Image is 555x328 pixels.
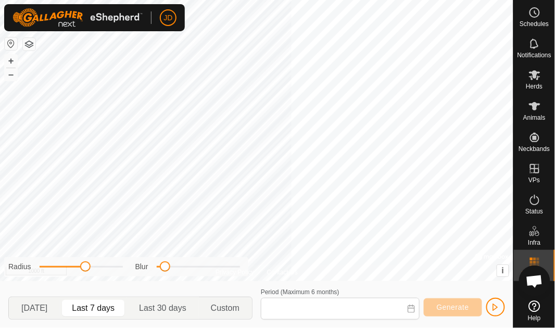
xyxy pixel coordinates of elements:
[502,266,504,275] span: i
[12,8,143,27] img: Gallagher Logo
[424,298,482,317] button: Generate
[519,266,550,297] div: Open chat
[21,302,47,314] span: [DATE]
[23,38,35,51] button: Map Layers
[5,55,17,67] button: +
[139,302,186,314] span: Last 30 days
[8,261,31,272] label: Radius
[267,268,298,277] a: Contact Us
[520,21,549,27] span: Schedules
[526,83,543,90] span: Herds
[72,302,115,314] span: Last 7 days
[528,315,541,321] span: Help
[216,268,255,277] a: Privacy Policy
[135,261,148,272] label: Blur
[528,239,540,246] span: Infra
[525,208,543,215] span: Status
[211,302,239,314] span: Custom
[497,265,509,276] button: i
[5,68,17,81] button: –
[163,12,172,23] span: JD
[514,296,555,325] a: Help
[522,271,547,277] span: Heatmap
[523,115,546,121] span: Animals
[528,177,540,183] span: VPs
[261,288,339,296] label: Period (Maximum 6 months)
[518,52,551,58] span: Notifications
[519,146,550,152] span: Neckbands
[437,303,469,311] span: Generate
[5,37,17,50] button: Reset Map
